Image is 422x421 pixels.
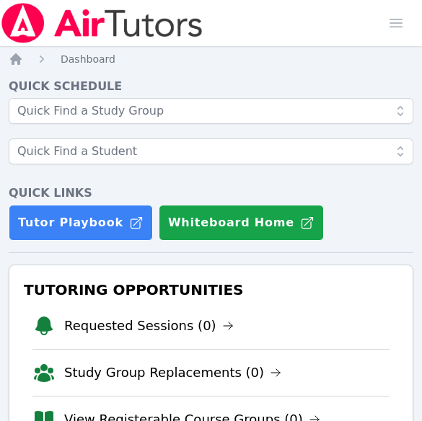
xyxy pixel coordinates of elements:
input: Quick Find a Student [9,138,413,164]
a: Study Group Replacements (0) [64,363,281,383]
input: Quick Find a Study Group [9,98,413,124]
a: Tutor Playbook [9,205,153,241]
h3: Tutoring Opportunities [21,277,401,303]
button: Whiteboard Home [159,205,324,241]
h4: Quick Links [9,185,413,202]
a: Dashboard [61,52,115,66]
span: Dashboard [61,53,115,65]
nav: Breadcrumb [9,52,413,66]
a: Requested Sessions (0) [64,316,234,336]
h4: Quick Schedule [9,78,413,95]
